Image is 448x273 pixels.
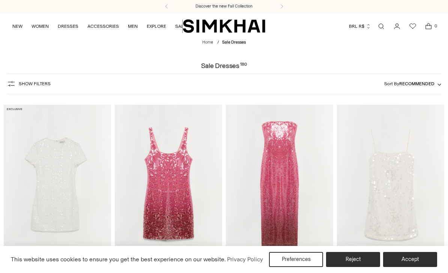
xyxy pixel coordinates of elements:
[195,3,253,9] a: Discover the new Fall Collection
[269,252,323,267] button: Preferences
[19,81,51,86] span: Show Filters
[389,19,404,34] a: Go to the account page
[384,81,434,86] span: Sort By
[384,80,441,88] button: Sort ByRecommended
[175,18,186,35] a: SALE
[326,252,380,267] button: Reject
[226,254,264,265] a: Privacy Policy (opens in a new tab)
[202,40,213,45] a: Home
[183,19,265,33] a: SIMKHAI
[58,18,78,35] a: DRESSES
[32,18,49,35] a: WOMEN
[217,39,219,46] div: /
[12,18,23,35] a: NEW
[374,19,389,34] a: Open search modal
[115,105,222,266] a: Alayna Sequin Mini Dress
[383,252,437,267] button: Accept
[226,105,333,266] a: Leilani Sequin Gown
[87,18,119,35] a: ACCESSORIES
[399,81,434,86] span: Recommended
[4,105,111,266] a: Clove Embellished Mini Dress
[11,256,226,263] span: This website uses cookies to ensure you get the best experience on our website.
[201,62,247,69] h1: Sale Dresses
[337,105,444,266] a: Lollie Embellished Mini Dress
[405,19,420,34] a: Wishlist
[222,40,246,45] span: Sale Dresses
[432,23,439,29] span: 0
[128,18,138,35] a: MEN
[202,39,246,46] nav: breadcrumbs
[421,19,436,34] a: Open cart modal
[240,62,247,69] div: 180
[7,78,51,90] button: Show Filters
[147,18,166,35] a: EXPLORE
[349,18,371,35] button: BRL R$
